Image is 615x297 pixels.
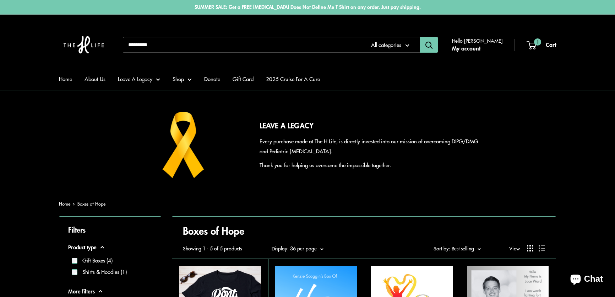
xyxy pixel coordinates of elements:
a: Home [59,200,70,207]
button: Product type [68,242,152,252]
a: Home [59,74,72,84]
label: Shirts & Hoodies (1) [77,268,127,276]
a: Donate [204,74,220,84]
span: Cart [546,40,556,49]
button: Display products as grid [527,245,533,251]
a: Gift Card [233,74,254,84]
p: Thank you for helping us overcome the impossible together. [260,160,481,170]
a: 2025 Cruise For A Cure [266,74,320,84]
span: Display: 36 per page [272,245,317,252]
label: Gift Boxes (4) [77,256,113,265]
span: Showing 1 - 5 of 5 products [183,244,242,253]
nav: Breadcrumb [59,200,105,208]
p: Every purchase made at The H Life, is directly invested into our mission of overcoming DIPG/DMG a... [260,136,481,156]
a: 1 Cart [527,39,556,50]
inbox-online-store-chat: Shopify online store chat [564,268,609,291]
h1: Boxes of Hope [183,224,545,238]
button: Display: 36 per page [272,244,323,253]
a: My account [452,43,480,54]
img: The H Life [59,22,109,68]
h2: LEAVE A LEGACY [260,120,481,131]
button: Sort by: Best selling [434,244,481,253]
p: Filters [68,223,152,236]
button: Display products as list [539,245,545,251]
a: Leave A Legacy [118,74,160,84]
span: 1 [534,38,541,46]
input: Search... [123,37,362,53]
span: View [509,244,520,253]
a: Boxes of Hope [77,200,105,207]
button: More filters [68,286,152,296]
a: Shop [173,74,192,84]
span: Hello [PERSON_NAME] [452,36,502,45]
a: About Us [85,74,105,84]
button: Search [420,37,438,53]
span: Sort by: Best selling [434,245,474,252]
